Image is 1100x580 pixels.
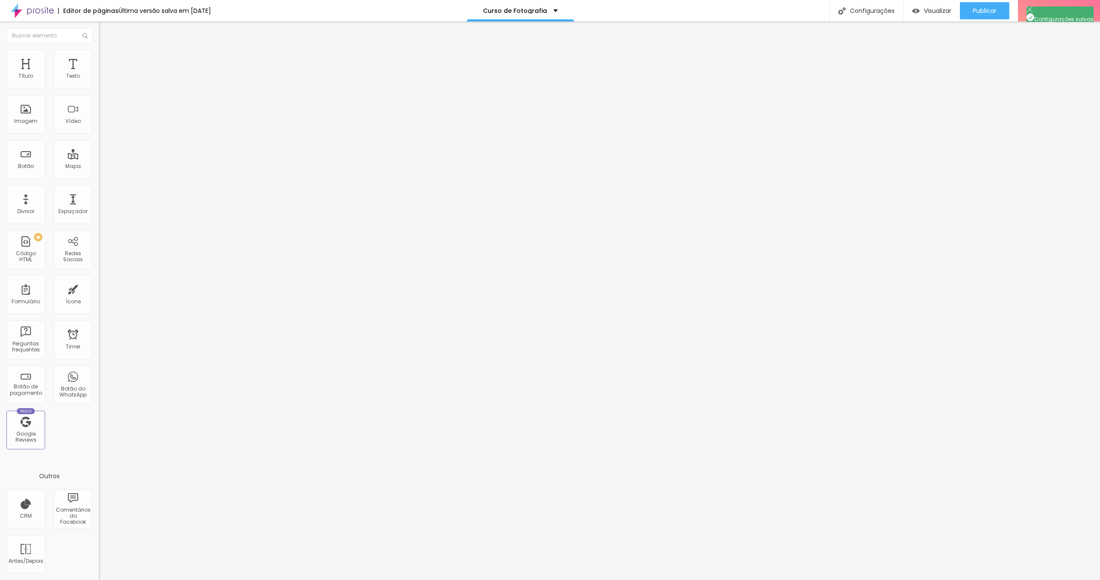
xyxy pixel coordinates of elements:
img: Icone [1027,13,1034,21]
div: Mapa [65,163,81,169]
div: Formulário [12,299,40,305]
img: Icone [1027,6,1033,12]
button: Publicar [960,2,1009,19]
div: Última versão salva em [DATE] [119,8,211,14]
div: Perguntas frequentes [9,341,43,353]
div: Espaçador [58,208,88,214]
input: Buscar elemento [6,28,92,43]
div: Antes/Depois [9,558,43,564]
div: Vídeo [65,118,81,124]
div: CRM [20,513,32,519]
span: Publicar [973,7,996,14]
div: Código HTML [9,250,43,263]
img: view-1.svg [912,7,920,15]
div: Timer [66,344,80,350]
img: Icone [82,33,88,38]
div: Google Reviews [9,431,43,443]
p: Curso de Fotografia [483,8,547,14]
div: Comentários do Facebook [56,507,90,525]
div: Imagem [14,118,37,124]
div: Texto [66,73,80,79]
div: Editor de páginas [58,8,119,14]
div: Divisor [17,208,34,214]
div: Novo [17,408,35,414]
span: Configurações salvas [1027,15,1094,23]
img: Icone [838,7,846,15]
div: Redes Sociais [56,250,90,263]
div: Botão de pagamento [9,384,43,396]
div: Ícone [66,299,81,305]
div: Título [18,73,33,79]
div: Botão do WhatsApp [56,386,90,398]
div: Botão [18,163,34,169]
span: Visualizar [924,7,951,14]
iframe: Editor [99,21,1100,580]
button: Visualizar [904,2,960,19]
